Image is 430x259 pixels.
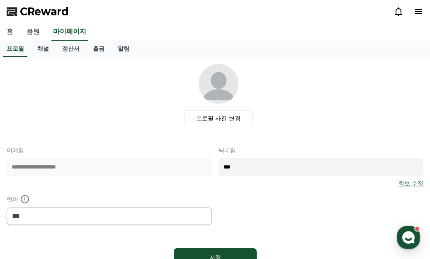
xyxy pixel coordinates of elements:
a: 프로필 [3,41,27,57]
label: 프로필 사진 변경 [184,110,253,126]
p: 닉네임 [219,146,424,154]
a: 알림 [111,41,136,57]
a: 출금 [86,41,111,57]
span: CReward [20,5,69,18]
p: 언어 [7,194,212,204]
a: 채널 [31,41,56,57]
a: 음원 [20,23,46,41]
a: 정보 수정 [398,179,423,188]
a: 마이페이지 [51,23,88,41]
p: 이메일 [7,146,212,154]
img: profile_image [199,64,238,104]
a: 정산서 [56,41,86,57]
a: CReward [7,5,69,18]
